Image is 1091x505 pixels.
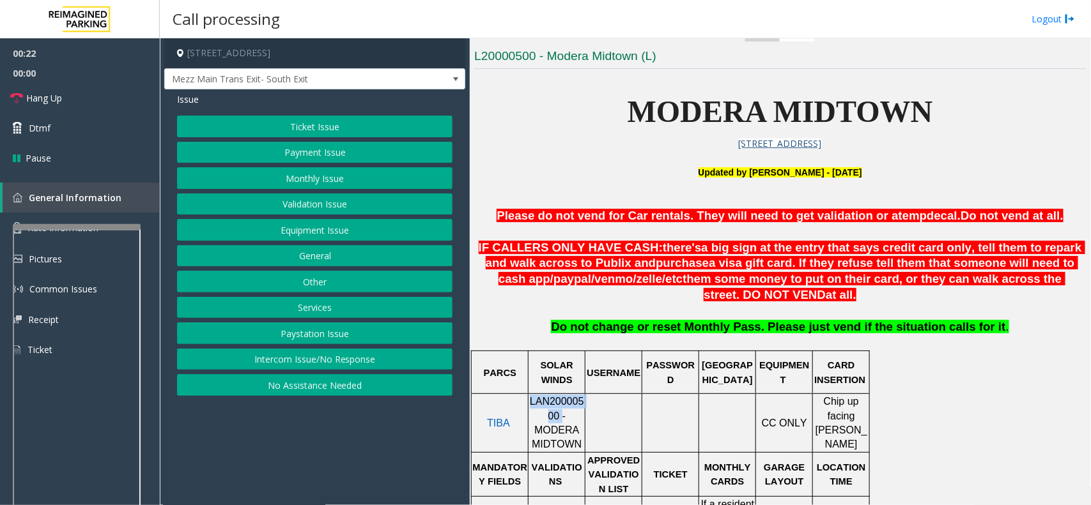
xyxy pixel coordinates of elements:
span: PARCS [484,368,516,378]
span: LOCATION TIME [817,462,869,486]
img: 'icon' [13,193,22,202]
span: PASSWORD [646,360,695,384]
span: Dtmf [29,121,50,135]
a: [STREET_ADDRESS] [739,139,822,149]
span: zelle [637,272,662,286]
span: etc [665,272,683,286]
span: CC ONLY [762,418,807,428]
span: SOLAR WINDS [541,360,576,384]
span: at all. [826,288,856,301]
img: 'icon' [13,222,21,234]
span: MODERA MIDTOWN [628,94,933,128]
span: LAN20000500 - MODERA MIDTOWN [530,396,584,449]
span: a visa gift card. If they refuse tell them that someone will need to cash app/ [499,256,1078,285]
span: venmo [594,272,633,286]
span: / [591,272,594,285]
span: Do not vend at all. [961,209,1064,222]
span: IF CALLERS ONLY HAVE CASH: [479,241,663,254]
a: Logout [1032,12,1075,26]
span: there's [663,241,701,254]
button: Monthly Issue [177,167,453,189]
span: APPROVED VALIDATION LIST [587,455,642,494]
span: . [1006,320,1009,333]
button: Paystation Issue [177,322,453,344]
span: Please do not vend for Car rentals. They will need to get validation or a [497,209,898,222]
span: [STREET_ADDRESS] [739,137,822,149]
span: VALIDATIONS [532,462,582,486]
span: Issue [177,93,199,106]
span: USERNAME [587,368,640,378]
span: paypal [553,272,591,286]
button: Ticket Issue [177,116,453,137]
a: TIBA [487,418,510,428]
span: a big sign at the entry that says credit card only, tell them to repark and walk across to Publix... [486,241,1085,270]
h4: [STREET_ADDRESS] [164,38,465,68]
span: Rate Information [27,222,98,234]
img: logout [1065,12,1075,26]
span: [GEOGRAPHIC_DATA] [702,360,753,384]
button: No Assistance Needed [177,374,453,396]
h3: Call processing [166,3,286,34]
span: MANDATORY FIELDS [473,462,527,486]
span: TIBA [487,418,510,428]
span: CARD INSERTION [814,360,865,384]
span: EQUIPMENT [759,360,809,384]
button: Validation Issue [177,193,453,215]
span: MONTHLY CARDS [704,462,754,486]
span: GARAGE LAYOUT [764,462,807,486]
span: Pause [26,151,51,165]
button: Services [177,297,453,319]
span: / [662,272,665,285]
span: / [633,272,637,285]
span: decal. [927,209,961,222]
h3: L20000500 - Modera Midtown (L) [474,48,1086,69]
span: General Information [29,192,121,204]
span: purchase [656,256,709,269]
button: Intercom Issue/No Response [177,349,453,370]
span: Chip up facing [PERSON_NAME] [816,396,867,449]
span: Hang Up [26,91,62,105]
span: them some money to put on their card, or they can walk across the street. DO NOT VEND [683,272,1065,301]
span: Mezz Main Trans Exit- South Exit [165,69,405,89]
a: General Information [3,183,160,213]
span: temp [899,209,927,222]
button: Payment Issue [177,142,453,163]
button: Equipment Issue [177,219,453,241]
span: TICKET [654,469,688,479]
span: Do not change or reset Monthly Pass. Please just vend if the situation calls for it [551,320,1005,333]
button: General [177,245,453,267]
button: Other [177,271,453,292]
font: pdated by [PERSON_NAME] - [DATE] [699,167,862,177]
font: U [699,166,705,178]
